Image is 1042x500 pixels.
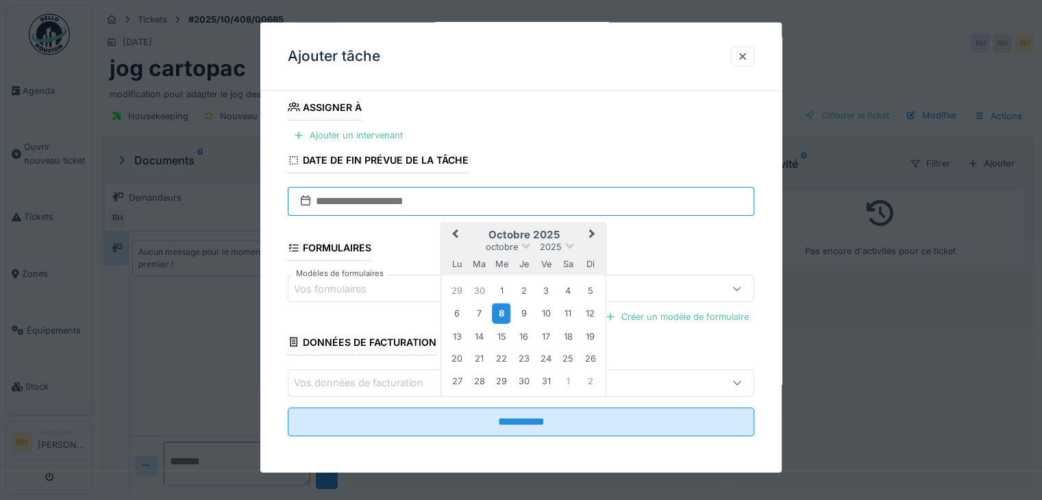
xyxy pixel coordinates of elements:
div: vendredi [536,254,555,273]
div: jeudi [514,254,533,273]
div: Choose mercredi 15 octobre 2025 [492,327,510,345]
div: mercredi [492,254,510,273]
div: Choose mardi 7 octobre 2025 [470,304,488,323]
h3: Ajouter tâche [288,48,380,65]
label: Modèles de formulaires [293,268,386,279]
div: Choose samedi 11 octobre 2025 [559,304,578,323]
div: Choose mercredi 1 octobre 2025 [492,281,510,299]
div: samedi [559,254,578,273]
div: Choose vendredi 31 octobre 2025 [536,371,555,390]
div: Créer un modèle de formulaire [599,308,754,326]
div: Ajouter un intervenant [288,126,408,145]
div: Choose jeudi 23 octobre 2025 [514,349,533,368]
div: Vos formulaires [294,281,386,296]
div: Choose jeudi 30 octobre 2025 [514,371,533,390]
div: Choose lundi 29 septembre 2025 [447,281,466,299]
div: Choose mardi 21 octobre 2025 [470,349,488,368]
div: dimanche [581,254,599,273]
div: Month octobre, 2025 [446,279,601,392]
div: lundi [447,254,466,273]
div: Choose dimanche 2 novembre 2025 [581,371,599,390]
div: Choose samedi 18 octobre 2025 [559,327,578,345]
div: Vos données de facturation [294,375,443,390]
div: Choose dimanche 5 octobre 2025 [581,281,599,299]
div: Choose samedi 25 octobre 2025 [559,349,578,368]
span: octobre [486,242,518,252]
div: Choose vendredi 17 octobre 2025 [536,327,555,345]
h2: octobre 2025 [441,229,606,241]
div: Choose dimanche 19 octobre 2025 [581,327,599,345]
div: Choose samedi 4 octobre 2025 [559,281,578,299]
div: Choose mercredi 8 octobre 2025 [492,303,510,323]
div: Choose vendredi 3 octobre 2025 [536,281,555,299]
div: Choose vendredi 10 octobre 2025 [536,304,555,323]
button: Previous Month [443,225,464,247]
div: Choose mardi 30 septembre 2025 [470,281,488,299]
div: Choose lundi 27 octobre 2025 [447,371,466,390]
span: 2025 [540,242,562,252]
div: Choose mardi 28 octobre 2025 [470,371,488,390]
div: Choose dimanche 12 octobre 2025 [581,304,599,323]
div: mardi [470,254,488,273]
div: Choose jeudi 9 octobre 2025 [514,304,533,323]
div: Date de fin prévue de la tâche [288,150,469,173]
div: Choose mardi 14 octobre 2025 [470,327,488,345]
button: Next Month [583,225,605,247]
div: Choose lundi 6 octobre 2025 [447,304,466,323]
div: Choose mercredi 29 octobre 2025 [492,371,510,390]
div: Assigner à [288,97,362,121]
div: Choose mercredi 22 octobre 2025 [492,349,510,368]
div: Données de facturation [288,332,436,355]
div: Formulaires [288,238,371,261]
div: Choose lundi 20 octobre 2025 [447,349,466,368]
div: Choose samedi 1 novembre 2025 [559,371,578,390]
div: Choose jeudi 2 octobre 2025 [514,281,533,299]
div: Choose vendredi 24 octobre 2025 [536,349,555,368]
div: Choose lundi 13 octobre 2025 [447,327,466,345]
div: Choose dimanche 26 octobre 2025 [581,349,599,368]
div: Choose jeudi 16 octobre 2025 [514,327,533,345]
